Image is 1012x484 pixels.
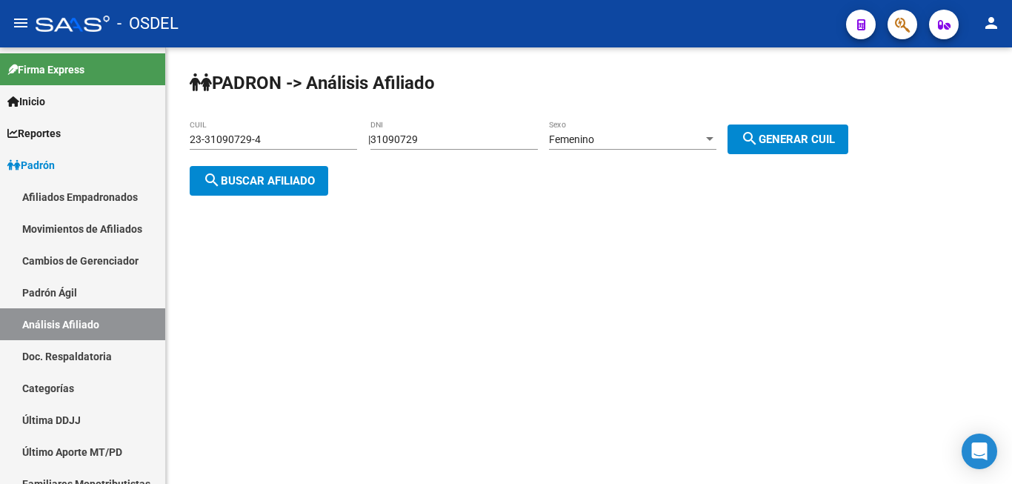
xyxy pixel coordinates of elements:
span: Reportes [7,125,61,142]
mat-icon: search [203,171,221,189]
span: Padrón [7,157,55,173]
span: Femenino [549,133,594,145]
button: Generar CUIL [728,125,848,154]
mat-icon: person [982,14,1000,32]
button: Buscar afiliado [190,166,328,196]
span: - OSDEL [117,7,179,40]
mat-icon: menu [12,14,30,32]
strong: PADRON -> Análisis Afiliado [190,73,435,93]
div: Open Intercom Messenger [962,434,997,469]
div: | [368,133,859,145]
span: Generar CUIL [741,133,835,146]
span: Firma Express [7,62,84,78]
mat-icon: search [741,130,759,147]
span: Buscar afiliado [203,174,315,188]
span: Inicio [7,93,45,110]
